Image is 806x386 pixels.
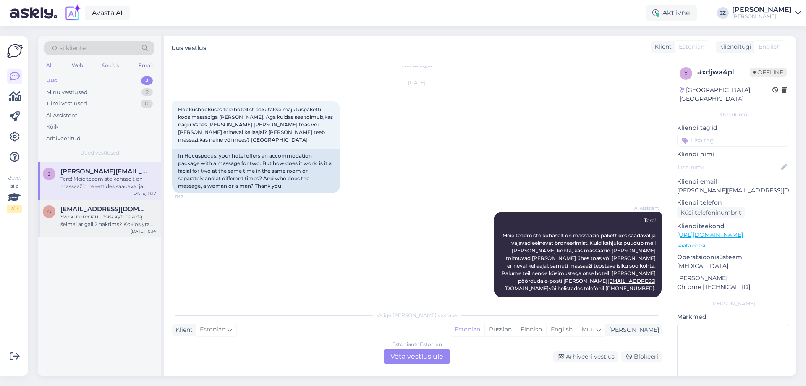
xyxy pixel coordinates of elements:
[172,326,193,334] div: Klient
[677,253,789,262] p: Operatsioonisüsteem
[172,149,340,193] div: In Hocuspocus, your hotel offers an accommodation package with a massage for two. But how does it...
[732,6,801,20] a: [PERSON_NAME][PERSON_NAME]
[678,163,780,172] input: Lisa nimi
[628,205,659,211] span: AI Assistent
[132,190,156,197] div: [DATE] 11:17
[651,42,672,51] div: Klient
[677,262,789,270] p: [MEDICAL_DATA]
[732,6,792,13] div: [PERSON_NAME]
[677,274,789,283] p: [PERSON_NAME]
[172,312,662,319] div: Valige [PERSON_NAME] vastake
[677,111,789,118] div: Kliendi info
[46,76,57,85] div: Uus
[679,42,704,51] span: Estonian
[677,222,789,231] p: Klienditeekond
[484,323,516,336] div: Russian
[516,323,546,336] div: Finnish
[677,242,789,249] p: Vaata edasi ...
[141,76,153,85] div: 2
[759,42,780,51] span: English
[392,341,442,348] div: Estonian to Estonian
[677,312,789,321] p: Märkmed
[677,134,789,147] input: Lisa tag
[137,60,154,71] div: Email
[628,298,659,304] span: 11:17
[52,44,86,53] span: Otsi kliente
[7,175,22,213] div: Vaata siia
[46,111,77,120] div: AI Assistent
[141,88,153,97] div: 2
[60,168,148,175] span: jevgeni.zerel@mail.ee
[646,5,697,21] div: Aktiivne
[677,177,789,186] p: Kliendi email
[621,351,662,362] div: Blokeeri
[46,88,88,97] div: Minu vestlused
[47,208,51,215] span: g
[716,42,751,51] div: Klienditugi
[384,349,450,364] div: Võta vestlus üle
[100,60,121,71] div: Socials
[60,205,148,213] span: gabijablvt@gmail.com
[677,283,789,291] p: Chrome [TECHNICAL_ID]
[546,323,577,336] div: English
[175,194,206,200] span: 11:17
[732,13,792,20] div: [PERSON_NAME]
[697,67,750,77] div: # xdjwa4pl
[7,43,23,59] img: Askly Logo
[46,100,87,108] div: Tiimi vestlused
[717,7,729,19] div: JZ
[680,86,772,103] div: [GEOGRAPHIC_DATA], [GEOGRAPHIC_DATA]
[677,150,789,159] p: Kliendi nimi
[677,198,789,207] p: Kliendi telefon
[677,300,789,307] div: [PERSON_NAME]
[44,60,54,71] div: All
[7,205,22,213] div: 2 / 3
[46,134,81,143] div: Arhiveeritud
[677,231,743,239] a: [URL][DOMAIN_NAME]
[677,123,789,132] p: Kliendi tag'id
[60,175,156,190] div: Tere! Meie teadmiste kohaselt on massaažid pakettides saadaval ja vajavad eelnevat broneerimist. ...
[80,149,119,157] span: Uued vestlused
[141,100,153,108] div: 0
[450,323,484,336] div: Estonian
[48,171,50,177] span: j
[70,60,85,71] div: Web
[172,79,662,87] div: [DATE]
[684,70,688,76] span: x
[60,213,156,228] div: Sveiki norečiau užsisakyti paketą šeimai ar gali 2 naktims? Kokios yra datos spalio men?
[171,41,206,53] label: Uus vestlus
[606,326,659,334] div: [PERSON_NAME]
[677,207,745,218] div: Küsi telefoninumbrit
[581,326,594,333] span: Muu
[46,123,58,131] div: Kõik
[85,6,130,20] a: Avasta AI
[131,228,156,234] div: [DATE] 10:14
[200,325,225,334] span: Estonian
[677,186,789,195] p: [PERSON_NAME][EMAIL_ADDRESS][DOMAIN_NAME]
[750,68,787,77] span: Offline
[178,106,334,143] span: Hookusbookuses teie hotellist pakutakse majutuspaketti koos massaziga [PERSON_NAME]. Aga kuidas s...
[553,351,618,362] div: Arhiveeri vestlus
[64,4,81,22] img: explore-ai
